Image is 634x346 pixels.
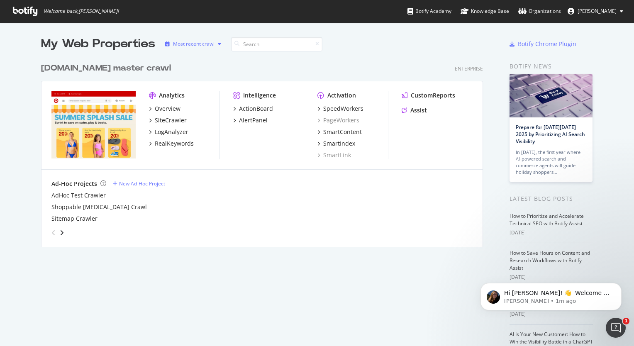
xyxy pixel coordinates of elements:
a: AdHoc Test Crawler [51,191,106,200]
button: Most recent crawl [162,37,224,51]
div: Intelligence [243,91,276,100]
div: RealKeywords [155,139,194,148]
div: Botify Academy [407,7,451,15]
a: ActionBoard [233,105,273,113]
a: SmartLink [317,151,351,159]
div: Knowledge Base [461,7,509,15]
div: Latest Blog Posts [510,194,593,203]
div: New Ad-Hoc Project [119,180,165,187]
span: Welcome back, [PERSON_NAME] ! [44,8,119,15]
a: Assist [402,106,427,115]
div: AlertPanel [239,116,268,124]
a: New Ad-Hoc Project [113,180,165,187]
div: ActionBoard [239,105,273,113]
div: [DOMAIN_NAME] master crawl [41,62,171,74]
a: Overview [149,105,180,113]
img: www.target.com [51,91,136,158]
span: Hi [PERSON_NAME]! 👋 Welcome to Botify chat support! Have a question? Reply to this message and ou... [36,24,143,72]
a: SpeedWorkers [317,105,363,113]
div: grid [41,52,490,247]
div: SmartContent [323,128,362,136]
div: Ad-Hoc Projects [51,180,97,188]
input: Search [231,37,322,51]
a: AlertPanel [233,116,268,124]
div: SmartIndex [323,139,355,148]
a: PageWorkers [317,116,359,124]
span: Tanisha Bajaj [578,7,617,15]
div: Analytics [159,91,185,100]
span: 1 [623,318,629,324]
a: SmartIndex [317,139,355,148]
a: Sitemap Crawler [51,214,98,223]
div: Botify Chrome Plugin [518,40,576,48]
div: CustomReports [411,91,455,100]
div: [DATE] [510,229,593,236]
a: LogAnalyzer [149,128,188,136]
img: Prepare for Black Friday 2025 by Prioritizing AI Search Visibility [510,74,593,117]
div: Botify news [510,62,593,71]
a: Shoppable [MEDICAL_DATA] Crawl [51,203,147,211]
a: RealKeywords [149,139,194,148]
a: Prepare for [DATE][DATE] 2025 by Prioritizing AI Search Visibility [516,124,585,145]
a: [DOMAIN_NAME] master crawl [41,62,174,74]
div: In [DATE], the first year where AI-powered search and commerce agents will guide holiday shoppers… [516,149,586,175]
div: Organizations [518,7,561,15]
p: Message from Laura, sent 1m ago [36,32,143,39]
a: SmartContent [317,128,362,136]
a: Botify Chrome Plugin [510,40,576,48]
a: How to Prioritize and Accelerate Technical SEO with Botify Assist [510,212,584,227]
a: SiteCrawler [149,116,187,124]
iframe: Intercom live chat [606,318,626,338]
button: [PERSON_NAME] [561,5,630,18]
iframe: Intercom notifications message [468,266,634,324]
div: SpeedWorkers [323,105,363,113]
a: CustomReports [402,91,455,100]
div: Overview [155,105,180,113]
div: angle-right [59,229,65,237]
div: Activation [327,91,356,100]
div: Assist [410,106,427,115]
div: SiteCrawler [155,116,187,124]
div: angle-left [48,226,59,239]
div: My Web Properties [41,36,155,52]
a: How to Save Hours on Content and Research Workflows with Botify Assist [510,249,590,271]
div: LogAnalyzer [155,128,188,136]
div: Enterprise [455,65,483,72]
div: Most recent crawl [173,41,215,46]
